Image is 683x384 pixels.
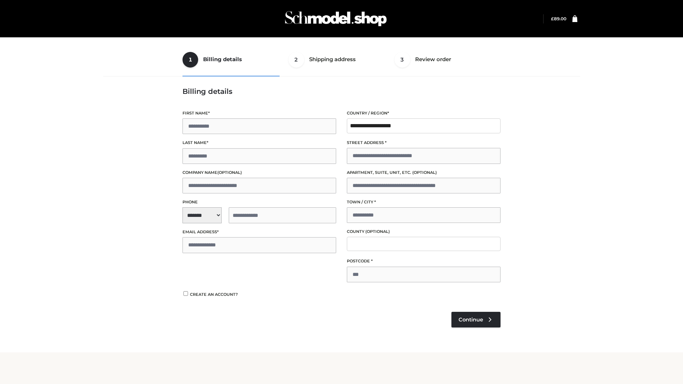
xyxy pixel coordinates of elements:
[459,316,483,323] span: Continue
[217,170,242,175] span: (optional)
[182,110,336,117] label: First name
[347,139,501,146] label: Street address
[182,87,501,96] h3: Billing details
[182,291,189,296] input: Create an account?
[282,5,389,33] img: Schmodel Admin 964
[182,199,336,206] label: Phone
[190,292,238,297] span: Create an account?
[347,258,501,265] label: Postcode
[451,312,501,327] a: Continue
[347,169,501,176] label: Apartment, suite, unit, etc.
[365,229,390,234] span: (optional)
[182,169,336,176] label: Company name
[182,139,336,146] label: Last name
[347,199,501,206] label: Town / City
[347,228,501,235] label: County
[551,16,566,21] a: £89.00
[551,16,566,21] bdi: 89.00
[551,16,554,21] span: £
[182,229,336,235] label: Email address
[347,110,501,117] label: Country / Region
[412,170,437,175] span: (optional)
